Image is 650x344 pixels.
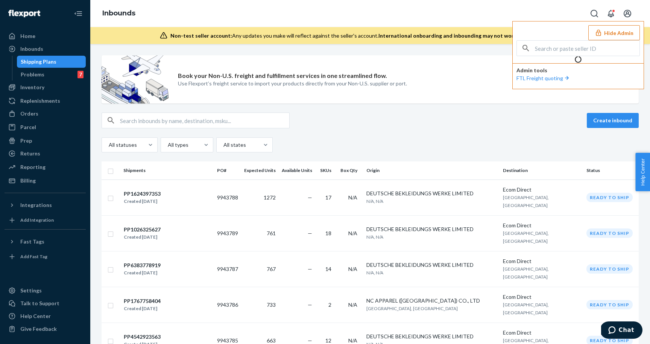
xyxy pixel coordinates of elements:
span: N/A [348,266,357,272]
img: Flexport logo [8,10,40,17]
div: PP1624397353 [124,190,161,198]
a: Problems7 [17,68,86,81]
th: Shipments [120,161,214,180]
span: 733 [267,301,276,308]
a: Returns [5,148,86,160]
div: Inventory [20,84,44,91]
span: 1272 [264,194,276,201]
div: Ready to ship [586,193,633,202]
span: International onboarding and inbounding may not work during impersonation. [378,32,573,39]
div: Integrations [20,201,52,209]
div: Fast Tags [20,238,44,245]
span: [GEOGRAPHIC_DATA], [GEOGRAPHIC_DATA] [503,266,549,280]
a: Orders [5,108,86,120]
button: Give Feedback [5,323,86,335]
div: Add Fast Tag [20,253,47,260]
button: Open account menu [620,6,635,21]
a: Reporting [5,161,86,173]
div: DEUTSCHE BEKLEIDUNGS WERKE LIMITED [366,261,497,269]
button: Open Search Box [587,6,602,21]
input: Search inbounds by name, destination, msku... [120,113,289,128]
div: PP1026325627 [124,226,161,233]
p: Book your Non-U.S. freight and fulfillment services in one streamlined flow. [178,72,387,80]
span: [GEOGRAPHIC_DATA], [GEOGRAPHIC_DATA] [503,195,549,208]
th: Box Qty [337,161,363,180]
div: DEUTSCHE BEKLEIDUNGS WERKE LIMITED [366,225,497,233]
input: Search or paste seller ID [535,41,639,56]
span: N/A, N/A [366,234,383,240]
td: 9943786 [214,287,241,323]
div: Settings [20,287,42,294]
p: Admin tools [516,67,640,74]
div: Any updates you make will reflect against the seller's account. [170,32,573,40]
th: Origin [363,161,500,180]
div: Ready to ship [586,264,633,274]
span: 663 [267,337,276,344]
div: Ready to ship [586,228,633,238]
span: — [308,337,312,344]
button: Fast Tags [5,236,86,248]
a: Inbounds [5,43,86,55]
th: Destination [500,161,583,180]
th: Available Units [279,161,315,180]
button: Help Center [635,153,650,191]
a: Add Fast Tag [5,251,86,263]
a: Billing [5,175,86,187]
button: Hide Admin [588,25,640,40]
div: Replenishments [20,97,60,105]
button: Open notifications [603,6,618,21]
div: DEUTSCHE BEKLEIDUNGS WERKE LIMITED [366,190,497,197]
iframe: Opens a widget where you can chat to one of our agents [601,321,642,340]
div: DEUTSCHE BEKLEIDUNGS WERKE LIMITED [366,333,497,340]
span: [GEOGRAPHIC_DATA], [GEOGRAPHIC_DATA] [503,302,549,315]
button: Integrations [5,199,86,211]
span: N/A [348,230,357,236]
div: Billing [20,177,36,184]
input: All types [167,141,168,149]
div: NC APPAREL ([GEOGRAPHIC_DATA]) CO., LTD [366,297,497,304]
span: — [308,230,312,236]
div: Created [DATE] [124,233,161,241]
div: Ecom Direct [503,222,580,229]
div: PP6383778919 [124,262,161,269]
div: Ecom Direct [503,257,580,265]
div: Home [20,32,35,40]
span: N/A, N/A [366,198,383,204]
div: Ecom Direct [503,186,580,193]
button: Close Navigation [71,6,86,21]
div: Problems [21,71,44,78]
a: Inbounds [102,9,135,17]
div: Shipping Plans [21,58,56,65]
th: PO# [214,161,241,180]
div: 7 [77,71,84,78]
span: [GEOGRAPHIC_DATA], [GEOGRAPHIC_DATA] [503,230,549,244]
span: 18 [325,230,331,236]
td: 9943787 [214,251,241,287]
span: — [308,266,312,272]
div: Returns [20,150,40,157]
span: 12 [325,337,331,344]
p: Use Flexport’s freight service to import your products directly from your Non-U.S. supplier or port. [178,80,407,87]
span: N/A [348,301,357,308]
span: N/A [348,337,357,344]
span: — [308,301,312,308]
div: Inbounds [20,45,43,53]
span: 767 [267,266,276,272]
span: N/A [348,194,357,201]
span: — [308,194,312,201]
a: Prep [5,135,86,147]
div: Ready to ship [586,300,633,309]
td: 9943788 [214,180,241,215]
a: Parcel [5,121,86,133]
a: Replenishments [5,95,86,107]
div: Created [DATE] [124,305,161,312]
th: Status [583,161,639,180]
span: N/A, N/A [366,270,383,276]
button: Create inbound [587,113,639,128]
th: Expected Units [241,161,279,180]
a: Settings [5,285,86,297]
div: PP4542923563 [124,333,161,341]
div: Ecom Direct [503,329,580,336]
